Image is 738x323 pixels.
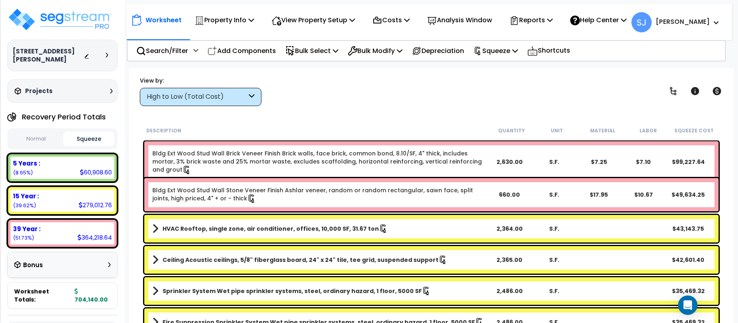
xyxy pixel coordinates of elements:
a: Assembly Title [152,285,487,297]
p: Shortcuts [527,45,570,57]
b: 39 Year : [13,225,41,233]
button: Squeeze [63,132,114,146]
b: 15 Year : [13,192,39,200]
b: Ceiling Acoustic ceilings, 5/8" fiberglass board, 24" x 24" tile, tee grid, suspended support [163,256,439,264]
div: $49,634.25 [666,191,710,199]
div: $7.25 [577,158,621,166]
p: Property Info [195,15,254,25]
small: Quantity [498,127,525,134]
p: Analysis Window [427,15,492,25]
div: $35,469.32 [666,287,710,295]
small: 39.6246144232681% [13,202,36,209]
p: Worksheet [145,15,182,25]
div: $42,601.40 [666,256,710,264]
div: High to Low (Total Cost) [147,92,247,102]
h4: Recovery Period Totals [22,113,106,121]
p: Bulk Modify [348,45,402,56]
small: Squeeze Cost [674,127,714,134]
p: Search/Filter [136,45,188,56]
div: S.F. [532,158,577,166]
p: Bulk Select [285,45,338,56]
h3: Projects [25,87,53,95]
small: 8.650069588434118% [13,169,33,176]
div: 279,012.76 [79,201,112,209]
div: Open Intercom Messenger [678,295,697,315]
div: View by: [140,76,261,85]
small: 51.72531598829778% [13,234,34,241]
div: 2,364.00 [487,225,532,233]
b: 5 Years : [13,159,40,168]
small: Material [590,127,615,134]
small: Labor [640,127,657,134]
p: Squeeze [473,45,518,56]
div: 660.00 [487,191,532,199]
div: Shortcuts [523,41,575,61]
div: 364,218.64 [77,233,112,242]
p: View Property Setup [272,15,355,25]
a: Individual Item [152,186,487,203]
div: S.F. [532,287,577,295]
div: S.F. [532,191,577,199]
p: Depreciation [412,45,464,56]
small: Unit [551,127,563,134]
p: Help Center [570,15,627,25]
h3: Bonus [23,262,43,269]
div: 2,365.00 [487,256,532,264]
p: Costs [372,15,410,25]
b: [PERSON_NAME] [656,17,710,26]
div: $99,227.64 [666,158,710,166]
div: Add Components [203,41,280,60]
a: Individual Item [152,149,487,174]
a: Assembly Title [152,223,487,234]
small: Description [146,127,181,134]
p: Add Components [207,45,276,56]
span: SJ [631,12,652,32]
b: HVAC Rooftop, single zone, air conditioner, offices, 10,000 SF, 31.67 ton [163,225,379,233]
div: Depreciation [407,41,468,60]
p: Reports [509,15,553,25]
span: Worksheet Totals: [14,287,71,304]
div: $7.10 [621,158,666,166]
button: Normal [11,132,61,146]
div: $43,143.75 [666,225,710,233]
div: 2,486.00 [487,287,532,295]
h3: [STREET_ADDRESS][PERSON_NAME] [13,47,84,64]
div: S.F. [532,256,577,264]
b: Sprinkler System Wet pipe sprinkler systems, steel, ordinary hazard, 1 floor, 5000 SF [163,287,422,295]
div: $10.67 [621,191,666,199]
div: $17.95 [577,191,621,199]
div: 2,630.00 [487,158,532,166]
img: logo_pro_r.png [7,7,113,32]
div: S.F. [532,225,577,233]
div: 60,908.60 [80,168,112,176]
a: Assembly Title [152,254,487,266]
b: 704,140.00 [75,287,108,304]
